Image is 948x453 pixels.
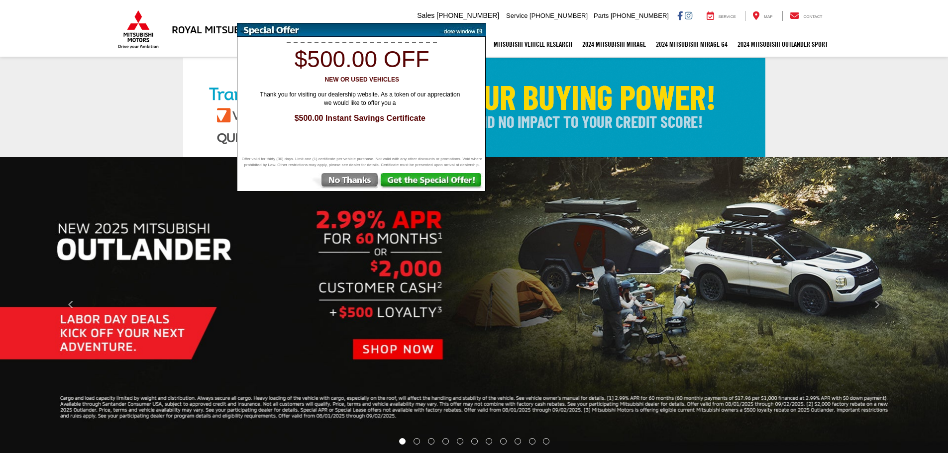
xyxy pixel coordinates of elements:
a: 2024 Mitsubishi Mirage G4 [651,32,733,57]
a: Contact [782,11,830,21]
span: Parts [594,12,609,19]
span: Contact [803,14,822,19]
li: Go to slide number 9. [515,438,521,445]
img: Check Your Buying Power [183,58,765,157]
h1: $500.00 off [243,47,481,72]
span: [PHONE_NUMBER] [611,12,669,19]
span: Thank you for visiting our dealership website. As a token of our appreciation we would like to of... [253,91,467,107]
img: close window [436,23,486,37]
li: Go to slide number 4. [442,438,449,445]
span: Offer valid for thirty (30) days. Limit one (1) certificate per vehicle purchase. Not valid with ... [240,156,484,168]
a: Service [699,11,743,21]
h3: New or Used Vehicles [243,77,481,83]
li: Go to slide number 3. [428,438,434,445]
span: [PHONE_NUMBER] [529,12,588,19]
span: Map [764,14,772,19]
a: Facebook: Click to visit our Facebook page [677,11,683,19]
img: Get the Special Offer [380,173,485,191]
a: 2024 Mitsubishi Mirage [577,32,651,57]
span: [PHONE_NUMBER] [436,11,499,19]
img: No Thanks, Continue to Website [311,173,380,191]
button: Click to view next picture. [806,177,948,433]
li: Go to slide number 10. [529,438,535,445]
li: Go to slide number 8. [500,438,507,445]
a: Map [745,11,780,21]
li: Go to slide number 2. [414,438,420,445]
img: Special Offer [237,23,436,37]
span: Service [506,12,527,19]
a: Mitsubishi Vehicle Research [489,32,577,57]
li: Go to slide number 11. [543,438,549,445]
span: Service [719,14,736,19]
li: Go to slide number 1. [399,438,406,445]
a: 2024 Mitsubishi Outlander SPORT [733,32,833,57]
span: $500.00 Instant Savings Certificate [248,113,472,124]
h3: Royal Mitsubishi [172,24,259,35]
li: Go to slide number 6. [471,438,478,445]
a: Instagram: Click to visit our Instagram page [685,11,692,19]
li: Go to slide number 5. [457,438,463,445]
li: Go to slide number 7. [486,438,492,445]
span: Sales [417,11,434,19]
img: Mitsubishi [116,10,161,49]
